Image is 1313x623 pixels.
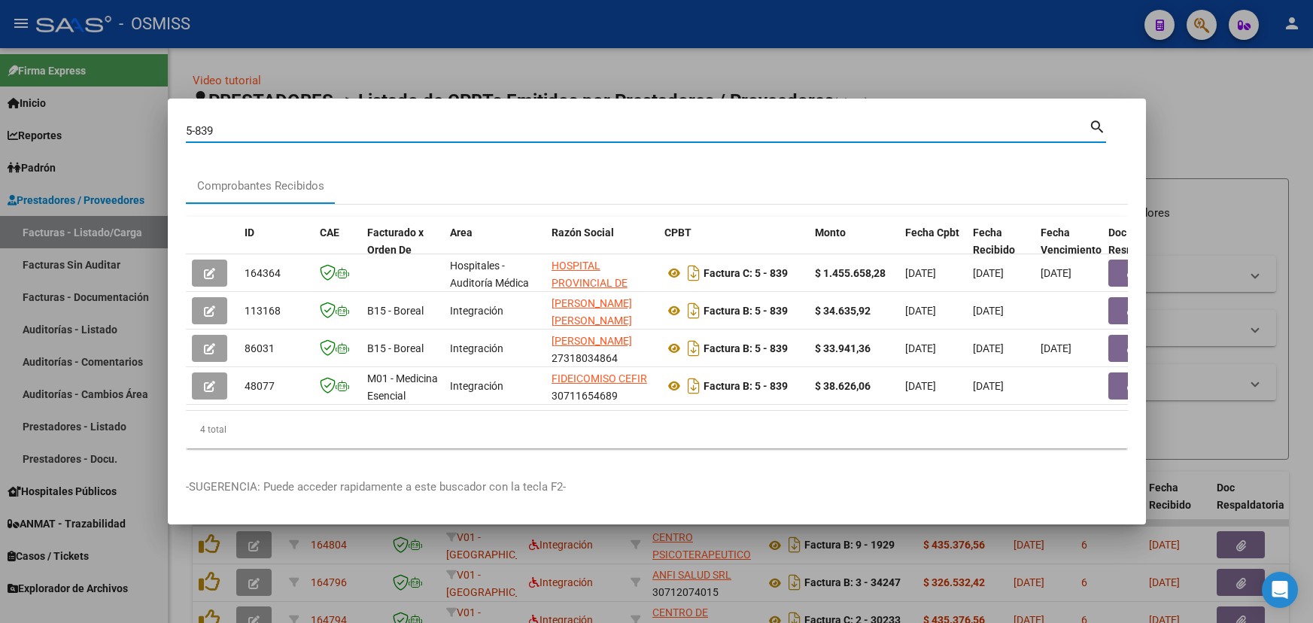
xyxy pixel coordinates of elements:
[1041,267,1071,279] span: [DATE]
[552,297,632,327] span: [PERSON_NAME] [PERSON_NAME]
[973,305,1004,317] span: [DATE]
[899,217,967,283] datatable-header-cell: Fecha Cpbt
[905,267,936,279] span: [DATE]
[1102,217,1193,283] datatable-header-cell: Doc Respaldatoria
[320,226,339,239] span: CAE
[552,372,647,384] span: FIDEICOMISO CEFIR
[552,260,649,306] span: HOSPITAL PROVINCIAL DE NIÑOS ZONA NORTE
[552,295,652,327] div: 20283500706
[361,217,444,283] datatable-header-cell: Facturado x Orden De
[1089,117,1106,135] mat-icon: search
[314,217,361,283] datatable-header-cell: CAE
[552,226,614,239] span: Razón Social
[905,305,936,317] span: [DATE]
[367,342,424,354] span: B15 - Boreal
[239,217,314,283] datatable-header-cell: ID
[973,267,1004,279] span: [DATE]
[1041,226,1102,256] span: Fecha Vencimiento
[704,342,788,354] strong: Factura B: 5 - 839
[245,265,308,282] div: 164364
[905,342,936,354] span: [DATE]
[546,217,658,283] datatable-header-cell: Razón Social
[815,267,886,279] strong: $ 1.455.658,28
[815,226,846,239] span: Monto
[245,378,308,395] div: 48077
[552,370,652,402] div: 30711654689
[905,380,936,392] span: [DATE]
[552,335,632,347] span: [PERSON_NAME]
[552,333,652,364] div: 27318034864
[973,226,1015,256] span: Fecha Recibido
[704,267,788,279] strong: Factura C: 5 - 839
[197,178,324,195] div: Comprobantes Recibidos
[973,380,1004,392] span: [DATE]
[684,261,704,285] i: Descargar documento
[450,342,503,354] span: Integración
[905,226,959,239] span: Fecha Cpbt
[450,305,503,317] span: Integración
[809,217,899,283] datatable-header-cell: Monto
[658,217,809,283] datatable-header-cell: CPBT
[704,380,788,392] strong: Factura B: 5 - 839
[186,411,1128,448] div: 4 total
[664,226,691,239] span: CPBT
[367,226,424,256] span: Facturado x Orden De
[815,380,871,392] strong: $ 38.626,06
[815,305,871,317] strong: $ 34.635,92
[367,305,424,317] span: B15 - Boreal
[450,380,503,392] span: Integración
[967,217,1035,283] datatable-header-cell: Fecha Recibido
[1262,572,1298,608] div: Open Intercom Messenger
[245,302,308,320] div: 113168
[1035,217,1102,283] datatable-header-cell: Fecha Vencimiento
[704,305,788,317] strong: Factura B: 5 - 839
[450,226,473,239] span: Area
[973,342,1004,354] span: [DATE]
[1108,226,1176,256] span: Doc Respaldatoria
[450,260,529,289] span: Hospitales - Auditoría Médica
[684,374,704,398] i: Descargar documento
[684,299,704,323] i: Descargar documento
[245,340,308,357] div: 86031
[1041,342,1071,354] span: [DATE]
[245,226,254,239] span: ID
[552,257,652,289] div: 30684643963
[444,217,546,283] datatable-header-cell: Area
[186,479,1128,496] p: -SUGERENCIA: Puede acceder rapidamente a este buscador con la tecla F2-
[815,342,871,354] strong: $ 33.941,36
[367,372,438,402] span: M01 - Medicina Esencial
[684,336,704,360] i: Descargar documento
